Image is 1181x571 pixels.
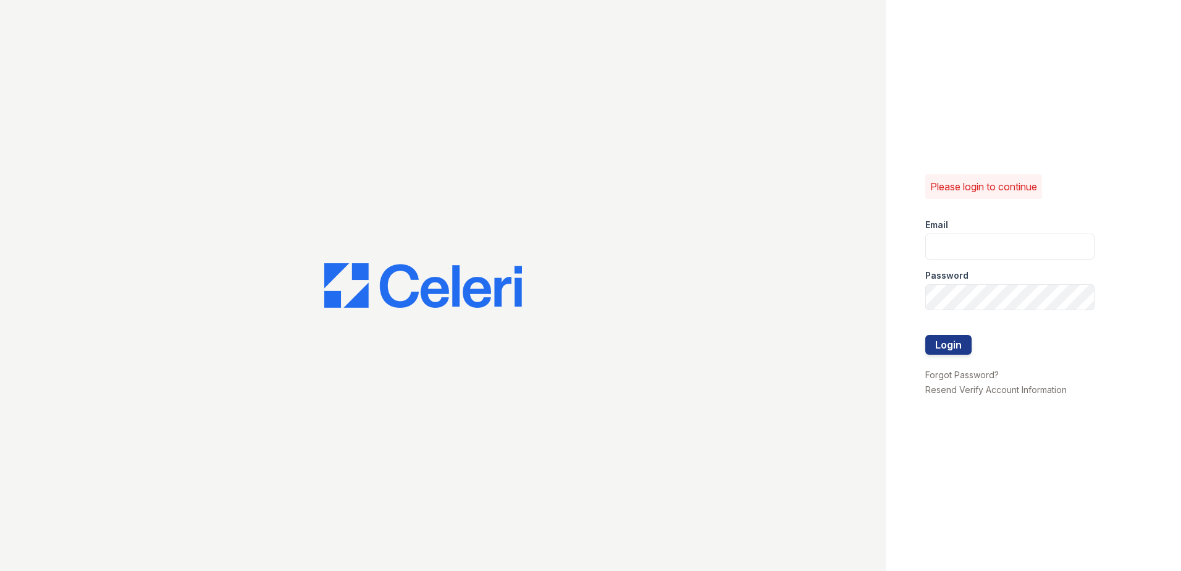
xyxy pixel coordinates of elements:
label: Password [925,269,969,282]
a: Forgot Password? [925,370,999,380]
a: Resend Verify Account Information [925,384,1067,395]
p: Please login to continue [930,179,1037,194]
label: Email [925,219,948,231]
button: Login [925,335,972,355]
img: CE_Logo_Blue-a8612792a0a2168367f1c8372b55b34899dd931a85d93a1a3d3e32e68fde9ad4.png [324,263,522,308]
